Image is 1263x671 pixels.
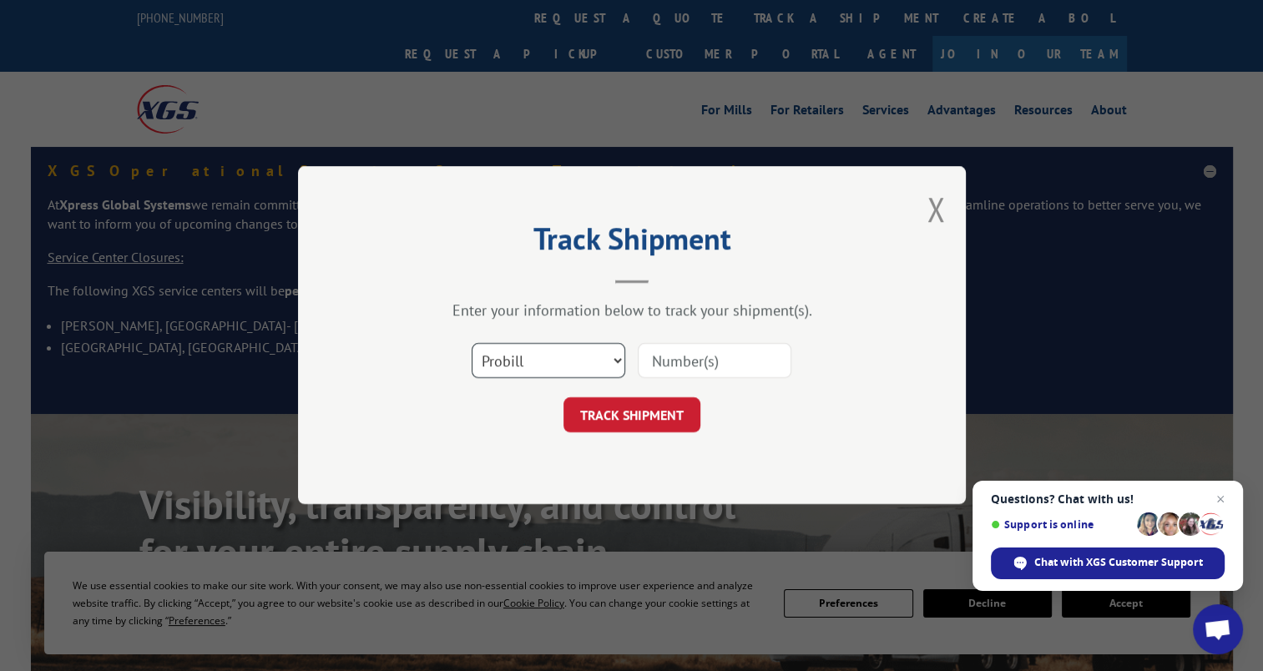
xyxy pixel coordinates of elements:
[1034,555,1203,570] span: Chat with XGS Customer Support
[1193,604,1243,654] a: Open chat
[927,187,945,231] button: Close modal
[991,492,1225,506] span: Questions? Chat with us!
[563,398,700,433] button: TRACK SHIPMENT
[638,344,791,379] input: Number(s)
[381,227,882,259] h2: Track Shipment
[381,301,882,320] div: Enter your information below to track your shipment(s).
[991,547,1225,579] span: Chat with XGS Customer Support
[991,518,1131,531] span: Support is online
